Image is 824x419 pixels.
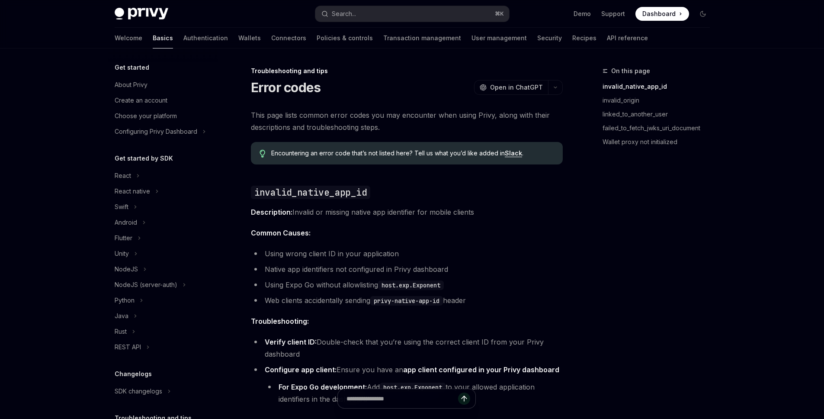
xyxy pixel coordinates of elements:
[115,386,162,396] div: SDK changelogs
[108,293,218,308] button: Toggle Python section
[108,215,218,230] button: Toggle Android section
[115,171,131,181] div: React
[251,279,563,291] li: Using Expo Go without allowlisting
[115,95,167,106] div: Create an account
[251,208,292,216] strong: Description:
[603,107,717,121] a: linked_to_another_user
[108,184,218,199] button: Toggle React native section
[115,126,197,137] div: Configuring Privy Dashboard
[115,248,129,259] div: Unity
[251,186,370,199] code: invalid_native_app_id
[115,186,150,197] div: React native
[115,111,177,121] div: Choose your platform
[611,66,650,76] span: On this page
[370,296,443,306] code: privy-native-app-id
[603,135,717,149] a: Wallet proxy not initialized
[458,393,470,405] button: Send message
[265,365,337,374] strong: Configure app client:
[572,28,596,48] a: Recipes
[251,206,563,218] span: Invalid or missing native app identifier for mobile clients
[490,83,543,92] span: Open in ChatGPT
[251,317,309,326] strong: Troubleshooting:
[251,67,563,75] div: Troubleshooting and tips
[251,109,563,133] span: This page lists common error codes you may encounter when using Privy, along with their descripti...
[317,28,373,48] a: Policies & controls
[115,264,138,274] div: NodeJS
[251,336,563,360] li: Double-check that you’re using the correct client ID from your Privy dashboard
[603,121,717,135] a: failed_to_fetch_jwks_uri_document
[696,7,710,21] button: Toggle dark mode
[346,389,458,408] input: Ask a question...
[115,217,137,228] div: Android
[315,6,509,22] button: Open search
[603,80,717,93] a: invalid_native_app_id
[471,28,527,48] a: User management
[108,199,218,215] button: Toggle Swift section
[251,229,311,237] strong: Common Causes:
[115,369,152,379] h5: Changelogs
[115,311,128,321] div: Java
[153,28,173,48] a: Basics
[380,383,446,392] code: host.exp.Exponent
[108,308,218,324] button: Toggle Java section
[495,10,504,17] span: ⌘ K
[574,10,591,18] a: Demo
[108,230,218,246] button: Toggle Flutter section
[108,77,218,93] a: About Privy
[260,150,266,158] svg: Tip
[183,28,228,48] a: Authentication
[115,342,141,352] div: REST API
[271,149,554,158] span: Encountering an error code that’s not listed here? Tell us what you’d like added in .
[238,28,261,48] a: Wallets
[271,28,306,48] a: Connectors
[332,9,356,19] div: Search...
[115,295,135,306] div: Python
[108,324,218,339] button: Toggle Rust section
[251,364,563,405] li: Ensure you have an
[108,246,218,261] button: Toggle Unity section
[537,28,562,48] a: Security
[108,339,218,355] button: Toggle REST API section
[115,233,132,243] div: Flutter
[635,7,689,21] a: Dashboard
[108,93,218,108] a: Create an account
[279,383,367,391] strong: For Expo Go development:
[115,280,177,290] div: NodeJS (server-auth)
[108,261,218,277] button: Toggle NodeJS section
[108,108,218,124] a: Choose your platform
[108,168,218,184] button: Toggle React section
[115,80,147,90] div: About Privy
[108,124,218,139] button: Toggle Configuring Privy Dashboard section
[601,10,625,18] a: Support
[474,80,548,95] button: Open in ChatGPT
[251,294,563,306] li: Web clients accidentally sending header
[115,28,142,48] a: Welcome
[607,28,648,48] a: API reference
[115,153,173,164] h5: Get started by SDK
[378,280,444,290] code: host.exp.Exponent
[115,326,127,337] div: Rust
[403,365,559,374] a: app client configured in your Privy dashboard
[115,62,149,73] h5: Get started
[108,384,218,399] button: Toggle SDK changelogs section
[251,80,321,95] h1: Error codes
[108,277,218,293] button: Toggle NodeJS (server-auth) section
[265,381,563,405] li: Add to your allowed application identifiers in the dashboard
[115,202,128,212] div: Swift
[265,338,317,346] strong: Verify client ID:
[251,248,563,260] li: Using wrong client ID in your application
[505,149,522,157] a: Slack
[115,8,168,20] img: dark logo
[642,10,676,18] span: Dashboard
[603,93,717,107] a: invalid_origin
[251,263,563,275] li: Native app identifiers not configured in Privy dashboard
[383,28,461,48] a: Transaction management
